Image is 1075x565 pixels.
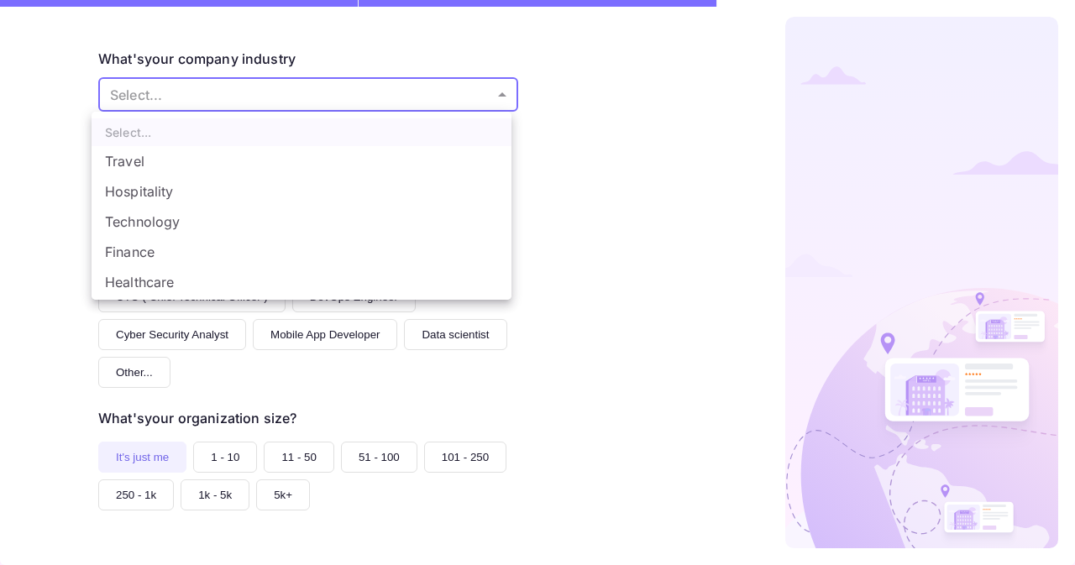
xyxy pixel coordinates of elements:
[92,297,511,327] li: Education
[92,237,511,267] li: Finance
[92,146,511,176] li: Travel
[92,176,511,207] li: Hospitality
[92,207,511,237] li: Technology
[92,267,511,297] li: Healthcare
